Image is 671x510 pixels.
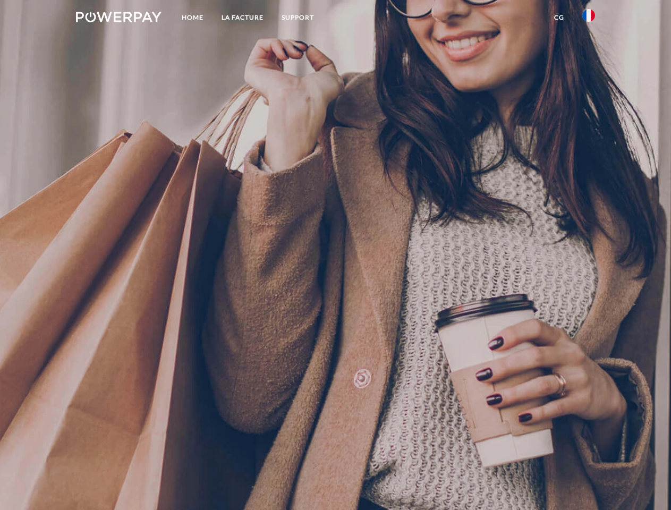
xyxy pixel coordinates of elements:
[76,12,162,22] img: logo-powerpay-white.svg
[545,8,573,27] a: CG
[582,9,595,22] img: fr
[273,8,323,27] a: Support
[173,8,213,27] a: Home
[213,8,273,27] a: LA FACTURE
